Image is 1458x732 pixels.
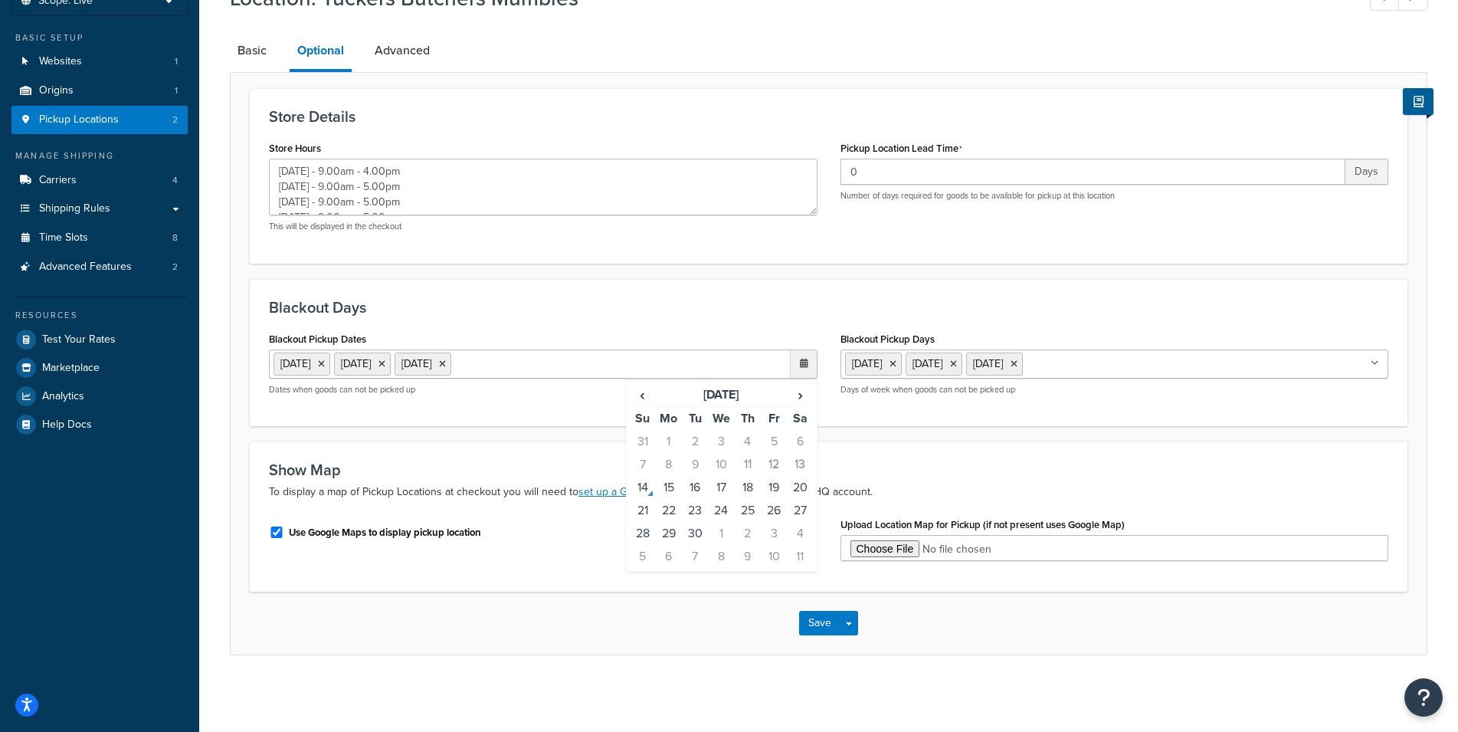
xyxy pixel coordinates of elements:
[269,221,817,232] p: This will be displayed in the checkout
[269,143,321,154] label: Store Hours
[682,545,708,568] td: 7
[11,106,188,134] li: Pickup Locations
[682,522,708,545] td: 30
[578,484,722,500] a: set up a Google Maps API Key
[656,430,682,453] td: 1
[42,390,84,403] span: Analytics
[656,383,787,407] th: [DATE]
[656,406,682,430] th: Mo
[735,453,761,476] td: 11
[708,476,734,499] td: 17
[840,384,1389,396] p: Days of week when goods can not be picked up
[656,453,682,476] td: 8
[42,362,100,375] span: Marketplace
[11,149,188,162] div: Manage Shipping
[682,499,708,522] td: 23
[39,84,74,97] span: Origins
[42,333,116,346] span: Test Your Rates
[840,190,1389,202] p: Number of days required for goods to be available for pickup at this location
[973,356,1003,372] span: [DATE]
[761,499,787,522] td: 26
[735,522,761,545] td: 2
[39,202,110,215] span: Shipping Rules
[175,55,178,68] span: 1
[11,106,188,134] a: Pickup Locations2
[11,166,188,195] a: Carriers4
[175,84,178,97] span: 1
[761,522,787,545] td: 3
[290,32,352,72] a: Optional
[840,143,962,155] label: Pickup Location Lead Time
[172,174,178,187] span: 4
[630,430,656,453] td: 31
[708,545,734,568] td: 8
[682,430,708,453] td: 2
[269,483,1388,501] p: To display a map of Pickup Locations at checkout you will need to within your ShipperHQ account.
[761,430,787,453] td: 5
[11,195,188,223] li: Shipping Rules
[708,406,734,430] th: We
[42,419,92,432] span: Help Docs
[11,411,188,438] a: Help Docs
[787,430,813,453] td: 6
[630,476,656,499] td: 14
[11,77,188,105] li: Origins
[11,253,188,281] li: Advanced Features
[172,113,178,126] span: 2
[708,453,734,476] td: 10
[11,326,188,353] a: Test Your Rates
[735,545,761,568] td: 9
[852,356,882,372] span: [DATE]
[682,476,708,499] td: 16
[172,261,178,274] span: 2
[630,499,656,522] td: 21
[788,384,812,405] span: ›
[630,545,656,568] td: 5
[682,453,708,476] td: 9
[761,476,787,499] td: 19
[1403,88,1433,115] button: Show Help Docs
[761,545,787,568] td: 10
[269,461,1388,478] h3: Show Map
[1404,678,1443,717] button: Open Resource Center
[274,353,330,376] li: [DATE]
[269,159,817,215] textarea: [DATE] - 9.00am - 4.00pm [DATE] - 9.00am - 5.00pm [DATE] - 9.00am - 5.00pm [DATE] - 9.00am - 5.00...
[787,453,813,476] td: 13
[682,406,708,430] th: Tu
[11,48,188,76] a: Websites1
[735,499,761,522] td: 25
[787,406,813,430] th: Sa
[631,384,655,405] span: ‹
[735,476,761,499] td: 18
[787,545,813,568] td: 11
[11,382,188,410] a: Analytics
[840,519,1125,530] label: Upload Location Map for Pickup (if not present uses Google Map)
[11,31,188,44] div: Basic Setup
[656,476,682,499] td: 15
[172,231,178,245] span: 8
[367,32,437,69] a: Advanced
[735,430,761,453] td: 4
[230,32,274,69] a: Basic
[656,499,682,522] td: 22
[840,333,935,345] label: Blackout Pickup Days
[39,113,119,126] span: Pickup Locations
[334,353,391,376] li: [DATE]
[912,356,942,372] span: [DATE]
[39,231,88,245] span: Time Slots
[656,522,682,545] td: 29
[11,354,188,382] a: Marketplace
[289,526,481,540] label: Use Google Maps to display pickup location
[708,430,734,453] td: 3
[395,353,451,376] li: [DATE]
[11,309,188,322] div: Resources
[11,77,188,105] a: Origins1
[787,522,813,545] td: 4
[799,611,840,635] button: Save
[735,406,761,430] th: Th
[39,261,132,274] span: Advanced Features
